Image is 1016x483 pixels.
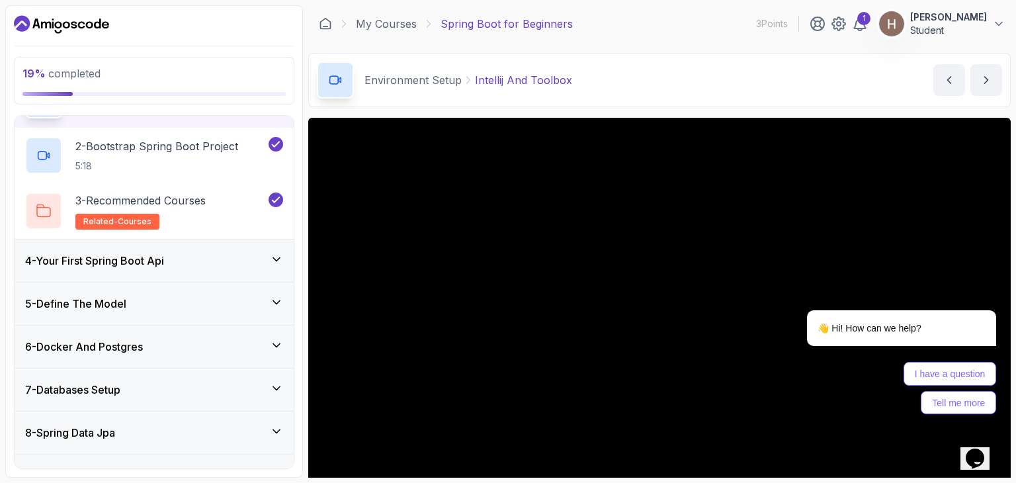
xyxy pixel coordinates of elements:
p: [PERSON_NAME] [910,11,987,24]
p: Environment Setup [364,72,462,88]
button: next content [970,64,1002,96]
h3: 8 - Spring Data Jpa [25,425,115,441]
span: 19 % [22,67,46,80]
button: 4-Your First Spring Boot Api [15,240,294,282]
button: 2-Bootstrap Spring Boot Project5:18 [25,137,283,174]
button: user profile image[PERSON_NAME]Student [878,11,1005,37]
button: 3-Recommended Coursesrelated-courses [25,193,283,230]
p: 5:18 [75,159,238,173]
p: Student [910,24,987,37]
span: related-courses [83,216,151,227]
div: 1 [857,12,870,25]
a: Dashboard [14,14,109,35]
button: 8-Spring Data Jpa [15,412,294,454]
p: 3 - Recommended Courses [75,193,206,208]
span: completed [22,67,101,80]
p: Intellij And Toolbox [475,72,572,88]
iframe: chat widget [960,430,1003,470]
img: user profile image [879,11,904,36]
h3: 4 - Your First Spring Boot Api [25,253,164,269]
iframe: chat widget [765,206,1003,423]
p: 3 Points [756,17,788,30]
h3: 7 - Databases Setup [25,382,120,398]
button: 6-Docker And Postgres [15,326,294,368]
p: Spring Boot for Beginners [441,16,573,32]
h3: 5 - Define The Model [25,296,126,312]
a: 1 [852,16,868,32]
button: 5-Define The Model [15,283,294,325]
button: 7-Databases Setup [15,369,294,411]
p: 2 - Bootstrap Spring Boot Project [75,138,238,154]
h3: 6 - Docker And Postgres [25,339,143,355]
a: Dashboard [319,17,332,30]
button: previous content [933,64,965,96]
a: My Courses [356,16,417,32]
